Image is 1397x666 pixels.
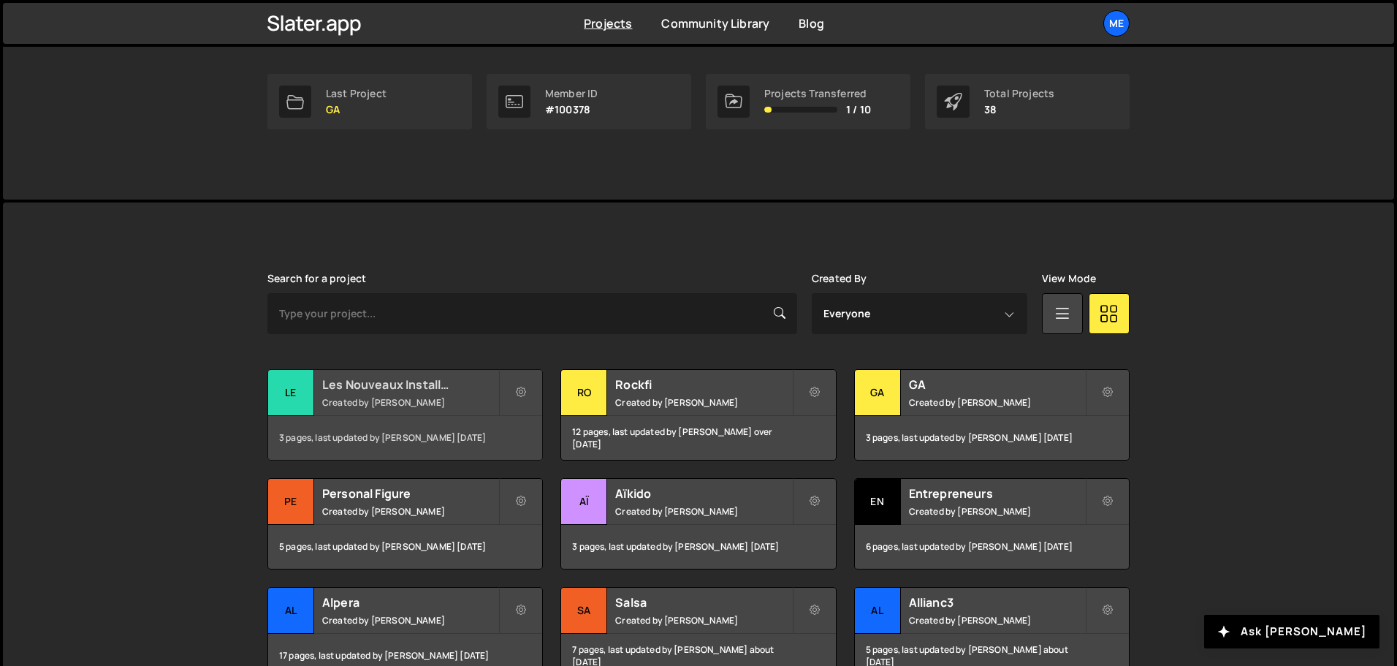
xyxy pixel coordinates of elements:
label: Created By [812,273,867,284]
p: GA [326,104,387,116]
small: Created by [PERSON_NAME] [615,614,791,627]
button: Ask [PERSON_NAME] [1204,615,1379,648]
small: Created by [PERSON_NAME] [909,396,1085,409]
a: GA GA Created by [PERSON_NAME] 3 pages, last updated by [PERSON_NAME] [DATE] [854,369,1130,461]
h2: Salsa [615,594,791,610]
small: Created by [PERSON_NAME] [322,505,498,518]
a: Pe Personal Figure Created by [PERSON_NAME] 5 pages, last updated by [PERSON_NAME] [DATE] [267,478,543,569]
label: View Mode [1042,273,1096,284]
label: Search for a project [267,273,366,284]
div: Member ID [545,88,598,99]
div: Ro [561,370,607,416]
div: GA [855,370,901,416]
h2: Alpera [322,594,498,610]
div: Last Project [326,88,387,99]
div: 3 pages, last updated by [PERSON_NAME] [DATE] [561,525,835,569]
small: Created by [PERSON_NAME] [322,396,498,409]
div: Total Projects [984,88,1054,99]
div: 6 pages, last updated by [PERSON_NAME] [DATE] [855,525,1129,569]
div: Projects Transferred [764,88,871,99]
a: Community Library [661,15,769,31]
div: 3 pages, last updated by [PERSON_NAME] [DATE] [268,416,542,460]
small: Created by [PERSON_NAME] [615,396,791,409]
p: #100378 [545,104,598,116]
small: Created by [PERSON_NAME] [909,505,1085,518]
h2: Allianc3 [909,594,1085,610]
div: Le [268,370,314,416]
a: Le Les Nouveaux Installateurs Created by [PERSON_NAME] 3 pages, last updated by [PERSON_NAME] [DATE] [267,369,543,461]
div: En [855,479,901,525]
a: Projects [584,15,632,31]
small: Created by [PERSON_NAME] [615,505,791,518]
h2: Les Nouveaux Installateurs [322,376,498,393]
div: 3 pages, last updated by [PERSON_NAME] [DATE] [855,416,1129,460]
h2: Personal Figure [322,485,498,502]
a: Aï Aïkido Created by [PERSON_NAME] 3 pages, last updated by [PERSON_NAME] [DATE] [560,478,836,569]
p: 38 [984,104,1054,116]
span: 1 / 10 [846,104,871,116]
small: Created by [PERSON_NAME] [322,614,498,627]
div: Sa [561,588,607,634]
div: 5 pages, last updated by [PERSON_NAME] [DATE] [268,525,542,569]
h2: Aïkido [615,485,791,502]
input: Type your project... [267,293,797,334]
a: Blog [799,15,824,31]
div: 12 pages, last updated by [PERSON_NAME] over [DATE] [561,416,835,460]
div: Aï [561,479,607,525]
h2: GA [909,376,1085,393]
div: Pe [268,479,314,525]
div: Al [855,588,901,634]
a: Me [1103,10,1130,37]
a: Ro Rockfi Created by [PERSON_NAME] 12 pages, last updated by [PERSON_NAME] over [DATE] [560,369,836,461]
small: Created by [PERSON_NAME] [909,614,1085,627]
a: Last Project GA [267,74,472,129]
h2: Entrepreneurs [909,485,1085,502]
a: En Entrepreneurs Created by [PERSON_NAME] 6 pages, last updated by [PERSON_NAME] [DATE] [854,478,1130,569]
h2: Rockfi [615,376,791,393]
div: Al [268,588,314,634]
